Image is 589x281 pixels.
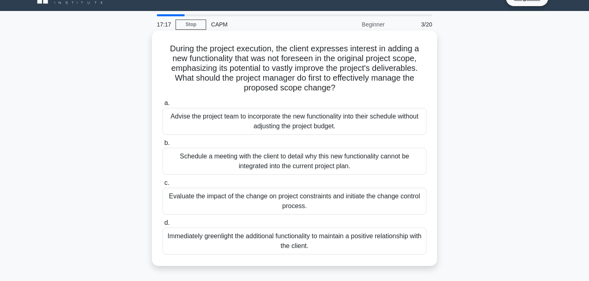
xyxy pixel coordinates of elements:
[318,16,389,33] div: Beginner
[163,228,426,255] div: Immediately greenlight the additional functionality to maintain a positive relationship with the ...
[163,148,426,175] div: Schedule a meeting with the client to detail why this new functionality cannot be integrated into...
[162,44,427,93] h5: During the project execution, the client expresses interest in adding a new functionality that wa...
[389,16,437,33] div: 3/20
[164,99,169,106] span: a.
[164,179,169,186] span: c.
[152,16,176,33] div: 17:17
[206,16,318,33] div: CAPM
[163,108,426,135] div: Advise the project team to incorporate the new functionality into their schedule without adjustin...
[164,219,169,226] span: d.
[164,139,169,146] span: b.
[163,188,426,215] div: Evaluate the impact of the change on project constraints and initiate the change control process.
[176,20,206,30] a: Stop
